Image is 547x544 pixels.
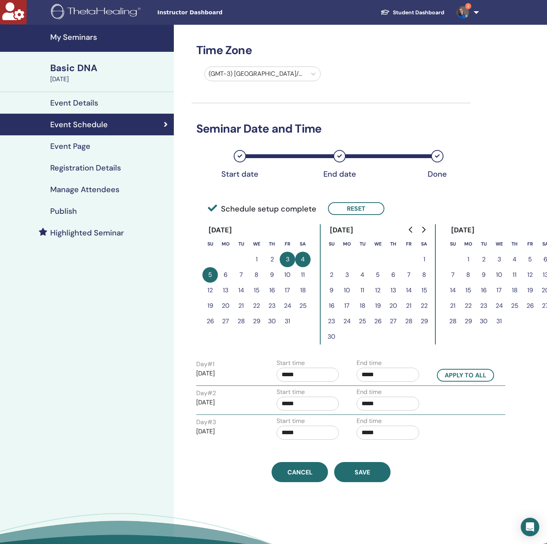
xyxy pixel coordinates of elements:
th: Tuesday [476,236,491,252]
div: [DATE] [202,224,238,236]
h4: Event Schedule [50,120,108,129]
label: Start time [277,358,305,368]
button: 3 [339,267,355,283]
button: Reset [328,202,384,215]
button: 30 [264,314,280,329]
button: Save [334,462,391,482]
button: 3 [491,252,507,267]
button: 21 [233,298,249,314]
button: 12 [522,267,538,283]
img: logo.png [51,4,143,21]
button: 27 [218,314,233,329]
button: 1 [416,252,432,267]
button: 2 [264,252,280,267]
button: 2 [324,267,339,283]
button: 20 [386,298,401,314]
span: Cancel [287,468,313,476]
th: Friday [401,236,416,252]
button: 13 [386,283,401,298]
button: 26 [522,298,538,314]
button: 11 [355,283,370,298]
label: Day # 2 [196,389,216,398]
button: 24 [280,298,295,314]
button: 9 [476,267,491,283]
button: 21 [445,298,460,314]
h4: Manage Attendees [50,185,119,194]
button: 29 [416,314,432,329]
img: default.jpg [457,6,469,19]
button: 29 [249,314,264,329]
div: [DATE] [445,224,481,236]
button: 19 [202,298,218,314]
button: 28 [401,314,416,329]
h4: Registration Details [50,163,121,172]
h3: Time Zone [192,43,471,57]
span: Save [355,468,370,476]
th: Thursday [386,236,401,252]
button: 22 [416,298,432,314]
button: Apply to all [437,369,494,382]
button: 15 [416,283,432,298]
button: 21 [401,298,416,314]
th: Friday [280,236,295,252]
div: Start date [221,169,259,179]
button: 25 [355,314,370,329]
button: 17 [491,283,507,298]
button: 2 [476,252,491,267]
button: 17 [339,298,355,314]
label: End time [357,358,382,368]
button: 17 [280,283,295,298]
button: 11 [295,267,311,283]
button: 9 [324,283,339,298]
button: 14 [401,283,416,298]
th: Saturday [416,236,432,252]
button: 16 [476,283,491,298]
th: Thursday [507,236,522,252]
button: 7 [233,267,249,283]
div: Done [418,169,457,179]
th: Saturday [295,236,311,252]
th: Tuesday [233,236,249,252]
th: Sunday [324,236,339,252]
button: 26 [202,314,218,329]
button: 10 [339,283,355,298]
button: 12 [202,283,218,298]
button: 13 [218,283,233,298]
button: 15 [249,283,264,298]
button: 4 [295,252,311,267]
button: 12 [370,283,386,298]
button: 31 [491,314,507,329]
div: [DATE] [324,224,360,236]
button: 6 [386,267,401,283]
p: [DATE] [196,369,259,378]
button: 16 [264,283,280,298]
h4: Publish [50,206,77,216]
button: 18 [355,298,370,314]
button: 23 [324,314,339,329]
th: Friday [522,236,538,252]
div: [DATE] [50,75,169,84]
span: 2 [465,3,471,9]
h4: Event Page [50,142,90,151]
th: Monday [460,236,476,252]
button: Go to next month [417,222,430,237]
button: 8 [416,267,432,283]
button: 18 [295,283,311,298]
button: 6 [218,267,233,283]
button: 1 [249,252,264,267]
button: 26 [370,314,386,329]
label: End time [357,387,382,397]
button: 30 [324,329,339,344]
button: Go to previous month [405,222,417,237]
button: 19 [370,298,386,314]
div: Open Intercom Messenger [521,518,539,536]
button: 30 [476,314,491,329]
button: 10 [491,267,507,283]
button: 1 [460,252,476,267]
button: 8 [249,267,264,283]
button: 5 [370,267,386,283]
th: Wednesday [491,236,507,252]
th: Monday [339,236,355,252]
label: End time [357,416,382,426]
button: 23 [264,298,280,314]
